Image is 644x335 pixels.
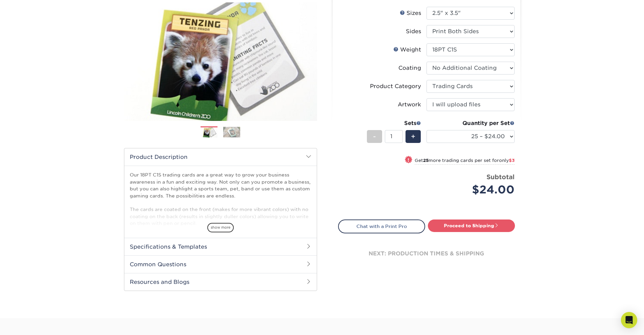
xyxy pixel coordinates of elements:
span: $3 [509,158,515,163]
p: Our 18PT C1S trading cards are a great way to grow your business awareness in a fun and exciting ... [130,171,311,227]
strong: 25 [423,158,429,163]
div: next: production times & shipping [338,233,515,274]
img: Trading Cards 02 [223,127,240,137]
div: $24.00 [432,182,515,198]
a: Chat with a Print Pro [338,219,425,233]
div: Product Category [370,82,421,90]
img: Trading Cards 01 [201,127,217,139]
strong: Subtotal [486,173,515,181]
div: Sides [406,27,421,36]
span: show more [207,223,234,232]
div: Coating [398,64,421,72]
span: + [411,131,415,142]
div: Sets [367,119,421,127]
small: Get more trading cards per set for [415,158,515,165]
span: only [499,158,515,163]
div: Open Intercom Messenger [621,312,637,328]
div: Artwork [398,101,421,109]
h2: Common Questions [124,255,317,273]
div: Quantity per Set [427,119,515,127]
span: - [373,131,376,142]
h2: Product Description [124,148,317,166]
h2: Specifications & Templates [124,238,317,255]
div: Sizes [400,9,421,17]
h2: Resources and Blogs [124,273,317,291]
a: Proceed to Shipping [428,219,515,232]
span: ! [408,156,409,164]
div: Weight [393,46,421,54]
